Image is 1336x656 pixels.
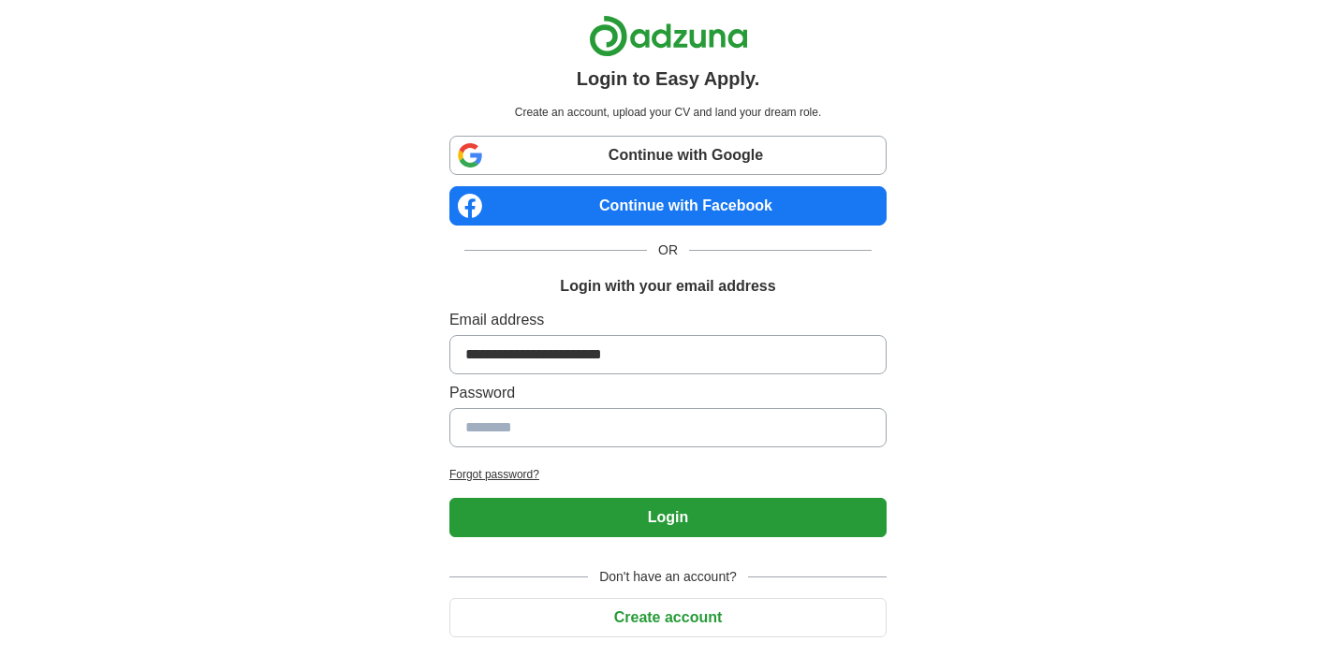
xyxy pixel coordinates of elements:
a: Continue with Google [449,136,887,175]
button: Create account [449,598,887,637]
span: Don't have an account? [588,567,748,587]
button: Login [449,498,887,537]
p: Create an account, upload your CV and land your dream role. [453,104,883,121]
h1: Login to Easy Apply. [577,65,760,93]
span: OR [647,241,689,260]
a: Forgot password? [449,466,887,483]
a: Create account [449,609,887,625]
img: Adzuna logo [589,15,748,57]
h1: Login with your email address [560,275,775,298]
label: Email address [449,309,887,331]
label: Password [449,382,887,404]
a: Continue with Facebook [449,186,887,226]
